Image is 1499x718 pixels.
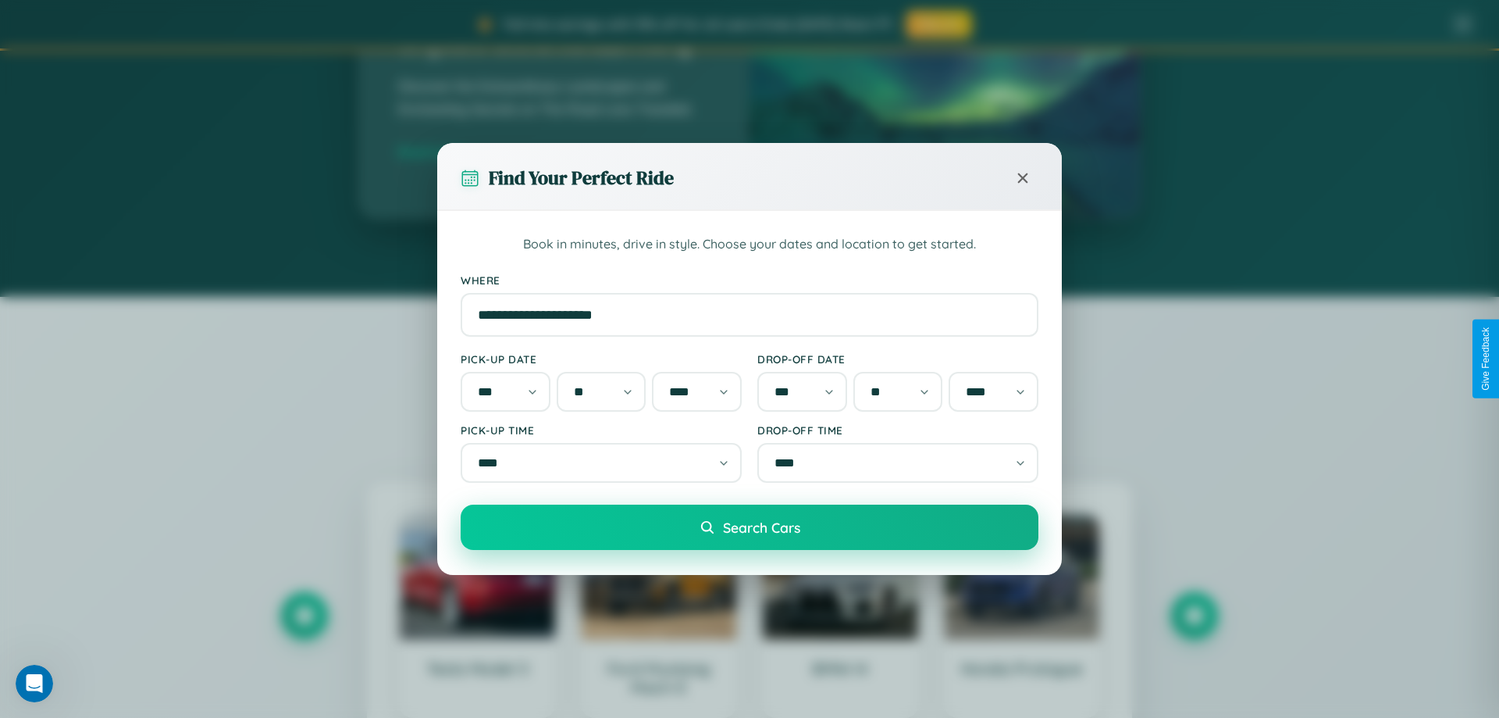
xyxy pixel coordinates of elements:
[489,165,674,191] h3: Find Your Perfect Ride
[461,234,1038,255] p: Book in minutes, drive in style. Choose your dates and location to get started.
[461,352,742,366] label: Pick-up Date
[723,519,800,536] span: Search Cars
[461,273,1038,287] label: Where
[461,505,1038,550] button: Search Cars
[461,423,742,437] label: Pick-up Time
[757,352,1038,366] label: Drop-off Date
[757,423,1038,437] label: Drop-off Time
